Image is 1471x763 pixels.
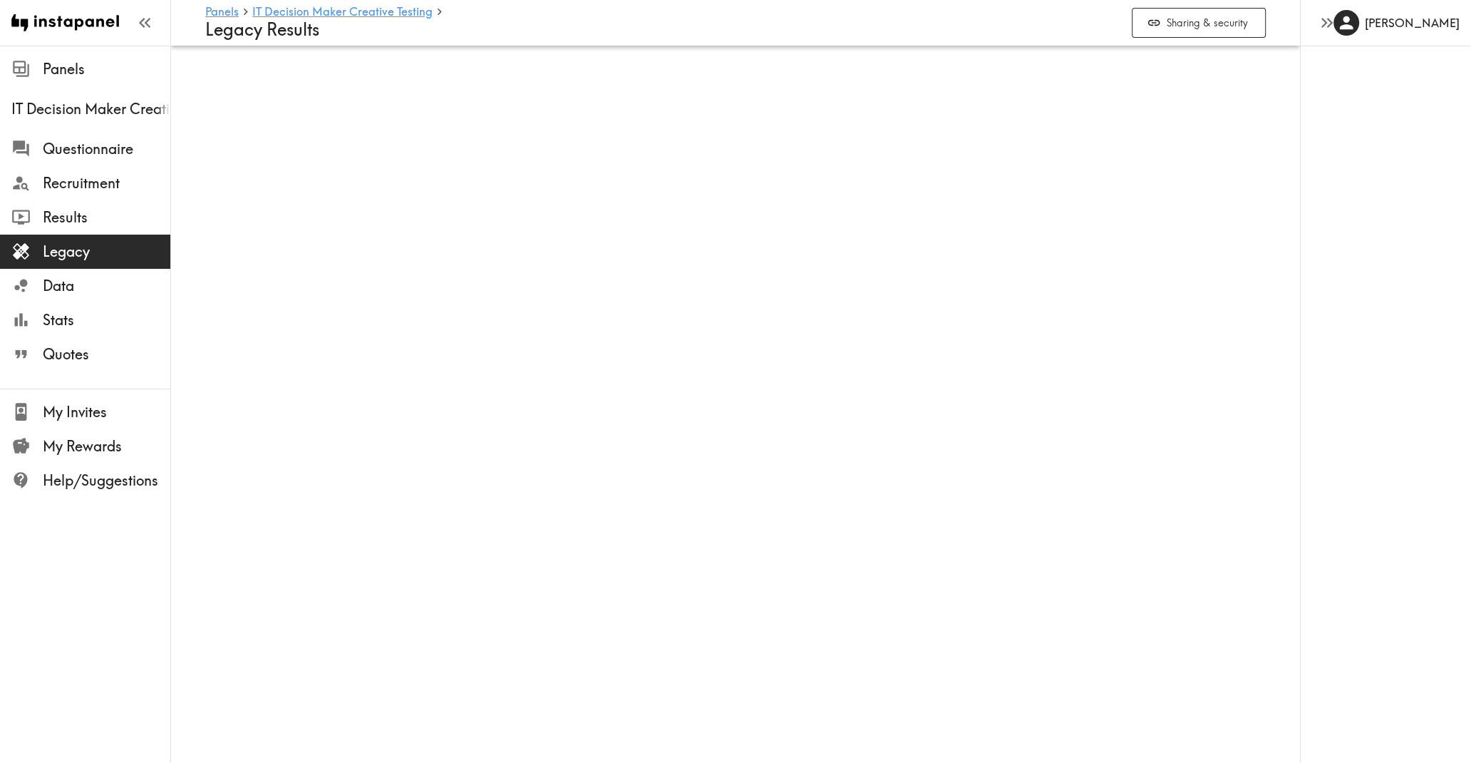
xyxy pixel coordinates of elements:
[43,310,170,330] span: Stats
[11,99,170,119] span: IT Decision Maker Creative Testing
[43,139,170,159] span: Questionnaire
[1365,15,1460,31] h6: [PERSON_NAME]
[43,436,170,456] span: My Rewards
[43,59,170,79] span: Panels
[43,402,170,422] span: My Invites
[43,471,170,491] span: Help/Suggestions
[43,344,170,364] span: Quotes
[205,6,239,19] a: Panels
[1132,8,1266,39] button: Sharing & security
[252,6,433,19] a: IT Decision Maker Creative Testing
[43,276,170,296] span: Data
[205,19,1120,40] h4: Legacy Results
[43,208,170,227] span: Results
[43,242,170,262] span: Legacy
[43,173,170,193] span: Recruitment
